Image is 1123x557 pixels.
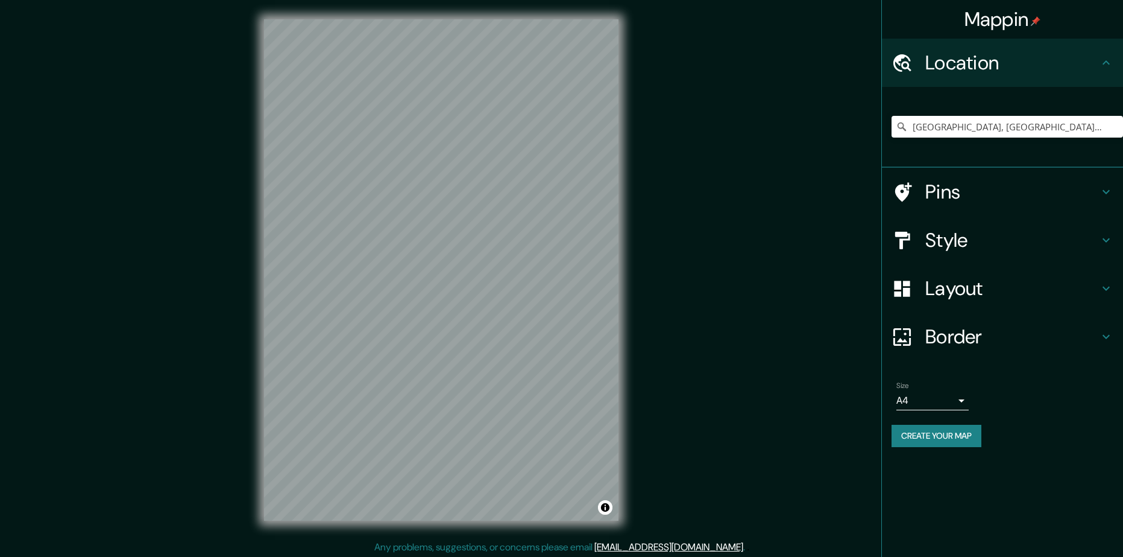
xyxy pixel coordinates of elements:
div: Pins [882,168,1123,216]
div: Border [882,313,1123,361]
div: . [745,540,747,555]
iframe: Help widget launcher [1016,510,1110,544]
a: [EMAIL_ADDRESS][DOMAIN_NAME] [594,541,743,553]
input: Pick your city or area [892,116,1123,138]
button: Toggle attribution [598,500,612,515]
h4: Pins [925,180,1099,204]
h4: Location [925,51,1099,75]
button: Create your map [892,425,981,447]
div: A4 [896,391,969,410]
div: Location [882,39,1123,87]
h4: Mappin [964,7,1041,31]
label: Size [896,381,909,391]
h4: Layout [925,276,1099,301]
h4: Style [925,228,1099,252]
div: . [747,540,749,555]
h4: Border [925,325,1099,349]
canvas: Map [264,19,618,521]
div: Style [882,216,1123,264]
img: pin-icon.png [1031,16,1040,26]
p: Any problems, suggestions, or concerns please email . [374,540,745,555]
div: Layout [882,264,1123,313]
